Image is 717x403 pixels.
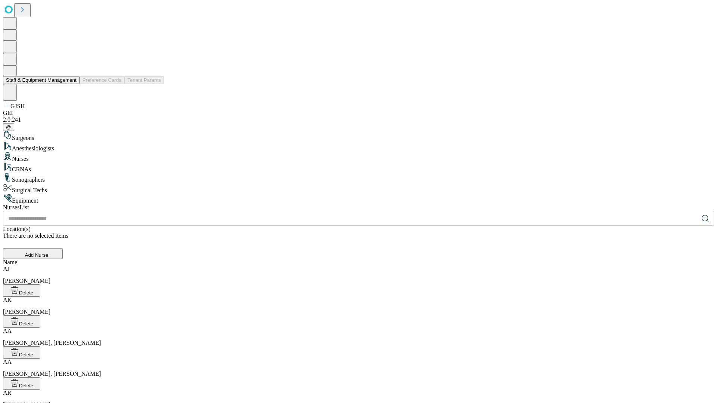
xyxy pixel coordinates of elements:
[19,383,34,388] span: Delete
[3,183,714,194] div: Surgical Techs
[3,152,714,162] div: Nurses
[3,76,80,84] button: Staff & Equipment Management
[25,252,49,258] span: Add Nurse
[3,194,714,204] div: Equipment
[3,259,714,266] div: Name
[3,232,714,239] div: There are no selected items
[3,359,714,377] div: [PERSON_NAME], [PERSON_NAME]
[10,103,25,109] span: GJSH
[6,124,11,130] span: @
[3,377,40,390] button: Delete
[19,290,34,296] span: Delete
[124,76,164,84] button: Tenant Params
[3,162,714,173] div: CRNAs
[3,346,40,359] button: Delete
[3,328,714,346] div: [PERSON_NAME], [PERSON_NAME]
[19,352,34,357] span: Delete
[3,266,714,284] div: [PERSON_NAME]
[3,226,31,232] span: Location(s)
[3,123,14,131] button: @
[3,328,12,334] span: AA
[3,131,714,141] div: Surgeons
[3,204,714,211] div: Nurses List
[3,284,40,297] button: Delete
[3,297,714,315] div: [PERSON_NAME]
[3,297,12,303] span: AK
[3,390,11,396] span: AR
[3,141,714,152] div: Anesthesiologists
[19,321,34,327] span: Delete
[3,266,10,272] span: AJ
[3,248,63,259] button: Add Nurse
[3,173,714,183] div: Sonographers
[3,110,714,116] div: GEI
[80,76,124,84] button: Preference Cards
[3,315,40,328] button: Delete
[3,116,714,123] div: 2.0.241
[3,359,12,365] span: AA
